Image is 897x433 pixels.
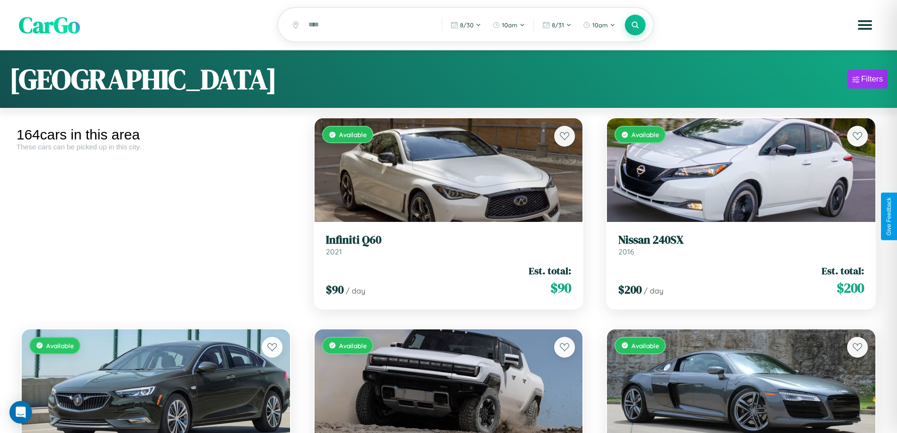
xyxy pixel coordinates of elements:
span: Est. total: [822,264,864,278]
div: Open Intercom Messenger [9,401,32,424]
button: Filters [848,70,888,89]
h1: [GEOGRAPHIC_DATA] [9,60,277,98]
span: 2021 [326,247,342,256]
span: Available [631,131,659,139]
button: 8/30 [446,17,486,33]
div: These cars can be picked up in this city. [16,143,295,151]
span: $ 200 [618,282,642,297]
span: $ 200 [837,278,864,297]
span: $ 90 [326,282,344,297]
div: 164 cars in this area [16,127,295,143]
a: Infiniti Q602021 [326,233,572,256]
a: Nissan 240SX2016 [618,233,864,256]
span: / day [346,286,365,295]
span: Est. total: [529,264,571,278]
button: 10am [578,17,620,33]
div: Give Feedback [886,197,892,236]
h3: Infiniti Q60 [326,233,572,247]
span: 2016 [618,247,634,256]
span: Available [339,131,367,139]
button: 8/31 [538,17,576,33]
h3: Nissan 240SX [618,233,864,247]
div: Filters [861,74,883,84]
span: $ 90 [550,278,571,297]
span: / day [644,286,663,295]
span: Available [339,342,367,350]
span: CarGo [19,9,80,41]
button: 10am [488,17,530,33]
span: 8 / 31 [552,21,564,29]
span: 8 / 30 [460,21,474,29]
span: Available [631,342,659,350]
span: Available [46,342,74,350]
span: 10am [502,21,517,29]
span: 10am [592,21,608,29]
button: Open menu [852,12,878,38]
